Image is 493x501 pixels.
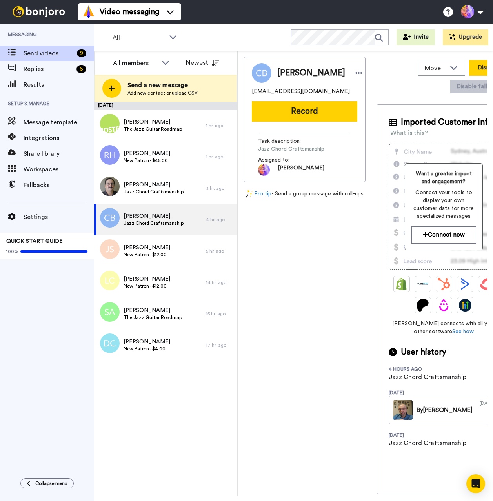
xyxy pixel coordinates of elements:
[401,346,446,358] span: User history
[389,366,440,372] div: 4 hours ago
[389,432,440,438] div: [DATE]
[124,244,170,251] span: [PERSON_NAME]
[252,87,350,95] span: [EMAIL_ADDRESS][DOMAIN_NAME]
[390,128,428,138] div: What is this?
[82,5,95,18] img: vm-color.svg
[389,372,466,382] div: Jazz Chord Craftsmanship
[417,299,429,312] img: Patreon
[124,251,170,258] span: New Patron - $12.00
[258,145,333,153] span: Jazz Chord Craftsmanship
[100,302,120,322] img: sa.png
[452,329,474,334] a: See how
[411,189,476,220] span: Connect your tools to display your own customer data for more specialized messages
[77,49,86,57] div: 9
[100,239,120,259] img: js.png
[100,333,120,353] img: dc.png
[100,177,120,196] img: 5dd51e38-6e88-4955-94f9-1d5823b998eb.jpg
[246,190,253,198] img: magic-wand.svg
[401,117,493,128] span: Imported Customer Info
[246,190,271,198] a: Pro tip
[24,165,94,174] span: Workspaces
[124,275,170,283] span: [PERSON_NAME]
[459,278,471,290] img: ActiveCampaign
[411,170,476,186] span: Want a greater impact and engagement?
[124,346,170,352] span: New Patron - $4.00
[206,279,233,286] div: 14 hr. ago
[113,33,165,42] span: All
[252,101,357,122] button: Record
[24,118,94,127] span: Message template
[252,63,271,83] img: Image of Charles Brassard
[459,299,471,312] img: GoHighLevel
[206,122,233,129] div: 1 hr. ago
[6,248,18,255] span: 100%
[258,156,313,164] span: Assigned to:
[258,164,270,176] img: photo.jpg
[443,29,488,45] button: Upgrade
[20,478,74,488] button: Collapse menu
[6,239,63,244] span: QUICK START GUIDE
[206,217,233,223] div: 4 hr. ago
[127,80,198,90] span: Send a new message
[393,400,413,420] img: 6a13537a-b722-4e96-9ef9-fc2e2e79474b-thumb.jpg
[124,181,184,189] span: [PERSON_NAME]
[24,149,94,158] span: Share library
[124,314,182,321] span: The Jazz Guitar Roadmap
[425,64,446,73] span: Move
[206,342,233,348] div: 17 hr. ago
[24,80,94,89] span: Results
[395,278,408,290] img: Shopify
[417,405,473,415] div: By [PERSON_NAME]
[100,208,120,228] img: cb.png
[100,145,120,165] img: rh.png
[438,299,450,312] img: Drip
[124,220,184,226] span: Jazz Chord Craftsmanship
[100,114,120,133] img: 8de251b7-242b-471b-aa98-855c4c409c97.png
[124,338,170,346] span: [PERSON_NAME]
[397,29,435,45] button: Invite
[411,226,476,243] button: Connect now
[24,64,73,74] span: Replies
[206,154,233,160] div: 1 hr. ago
[277,67,345,79] span: [PERSON_NAME]
[113,58,158,68] div: All members
[124,189,184,195] span: Jazz Chord Craftsmanship
[35,480,67,486] span: Collapse menu
[124,212,184,220] span: [PERSON_NAME]
[124,126,182,132] span: The Jazz Guitar Roadmap
[9,6,68,17] img: bj-logo-header-white.svg
[206,248,233,254] div: 5 hr. ago
[24,180,94,190] span: Fallbacks
[466,474,485,493] div: Open Intercom Messenger
[100,271,120,290] img: lc.png
[389,390,440,396] div: [DATE]
[206,185,233,191] div: 3 hr. ago
[180,55,225,71] button: Newest
[24,133,94,143] span: Integrations
[124,118,182,126] span: [PERSON_NAME]
[417,278,429,290] img: Ontraport
[24,212,94,222] span: Settings
[206,311,233,317] div: 15 hr. ago
[480,278,493,290] img: ConvertKit
[124,283,170,289] span: New Patron - $12.00
[124,149,170,157] span: [PERSON_NAME]
[124,306,182,314] span: [PERSON_NAME]
[244,190,366,198] div: - Send a group message with roll-ups
[389,438,466,448] div: Jazz Chord Craftsmanship
[127,90,198,96] span: Add new contact or upload CSV
[94,102,237,110] div: [DATE]
[76,65,86,73] div: 6
[438,278,450,290] img: Hubspot
[24,49,74,58] span: Send videos
[100,6,159,17] span: Video messaging
[124,157,170,164] span: New Patron - $45.00
[258,137,313,145] span: Task description :
[278,164,324,176] span: [PERSON_NAME]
